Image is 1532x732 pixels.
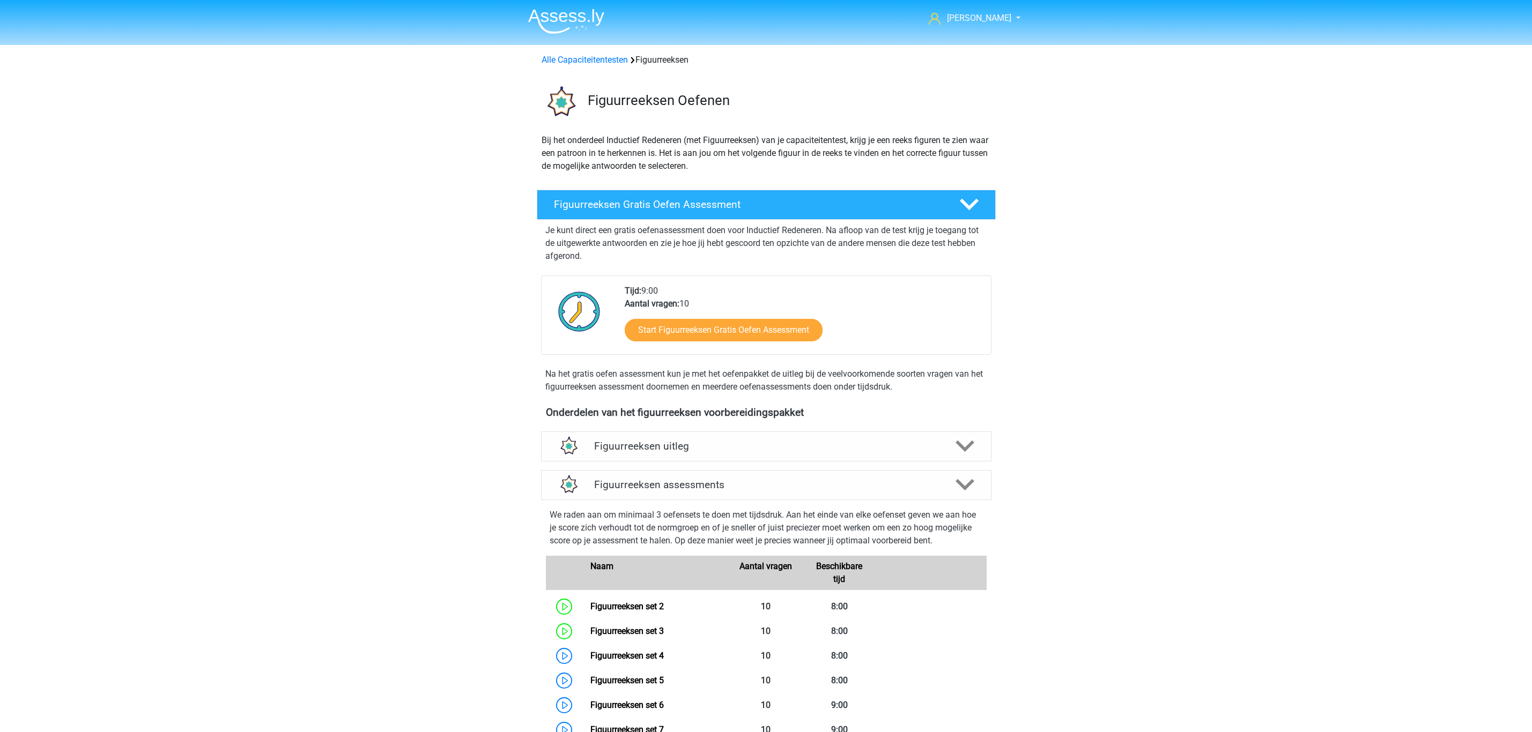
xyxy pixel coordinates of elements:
h4: Onderdelen van het figuurreeksen voorbereidingspakket [546,406,987,419]
a: uitleg Figuurreeksen uitleg [537,431,996,461]
b: Tijd: [625,286,641,296]
a: Figuurreeksen set 3 [590,626,664,636]
h4: Figuurreeksen assessments [594,479,938,491]
div: Beschikbare tijd [803,560,876,586]
div: Naam [582,560,729,586]
a: Alle Capaciteitentesten [542,55,628,65]
img: Assessly [528,9,604,34]
img: figuurreeksen [537,79,583,125]
a: Start Figuurreeksen Gratis Oefen Assessment [625,319,823,341]
p: Je kunt direct een gratis oefenassessment doen voor Inductief Redeneren. Na afloop van de test kr... [545,224,987,263]
div: Na het gratis oefen assessment kun je met het oefenpakket de uitleg bij de veelvoorkomende soorte... [541,368,991,393]
div: Aantal vragen [729,560,803,586]
a: assessments Figuurreeksen assessments [537,470,996,500]
h4: Figuurreeksen uitleg [594,440,938,452]
a: [PERSON_NAME] [924,12,1012,25]
div: 9:00 10 [617,285,990,354]
img: figuurreeksen assessments [554,471,582,498]
img: Klok [552,285,606,338]
b: Aantal vragen: [625,298,679,309]
a: Figuurreeksen set 6 [590,700,664,710]
p: We raden aan om minimaal 3 oefensets te doen met tijdsdruk. Aan het einde van elke oefenset geven... [550,509,983,547]
a: Figuurreeksen set 4 [590,651,664,661]
h4: Figuurreeksen Gratis Oefen Assessment [554,198,942,211]
h3: Figuurreeksen Oefenen [588,92,987,109]
img: figuurreeksen uitleg [554,432,582,460]
span: [PERSON_NAME] [947,13,1011,23]
p: Bij het onderdeel Inductief Redeneren (met Figuurreeksen) van je capaciteitentest, krijg je een r... [542,134,991,173]
a: Figuurreeksen set 5 [590,675,664,685]
div: Figuurreeksen [537,54,995,66]
a: Figuurreeksen Gratis Oefen Assessment [532,190,1000,220]
a: Figuurreeksen set 2 [590,601,664,611]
